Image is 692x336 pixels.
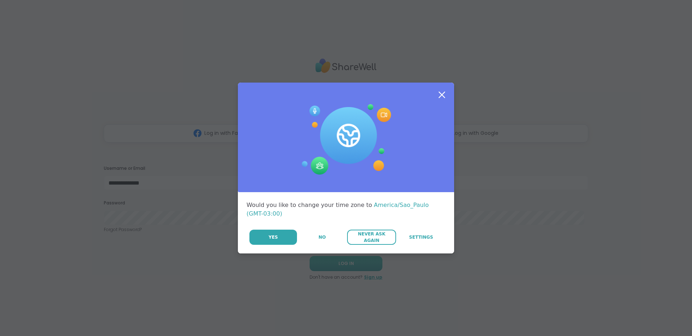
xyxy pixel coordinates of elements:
span: Yes [269,234,278,240]
button: Yes [249,230,297,245]
span: America/Sao_Paulo (GMT-03:00) [247,202,429,217]
a: Settings [397,230,445,245]
span: Settings [409,234,433,240]
button: No [298,230,346,245]
div: Would you like to change your time zone to [247,201,445,218]
span: No [319,234,326,240]
span: Never Ask Again [351,231,392,244]
img: Session Experience [301,104,391,175]
button: Never Ask Again [347,230,396,245]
